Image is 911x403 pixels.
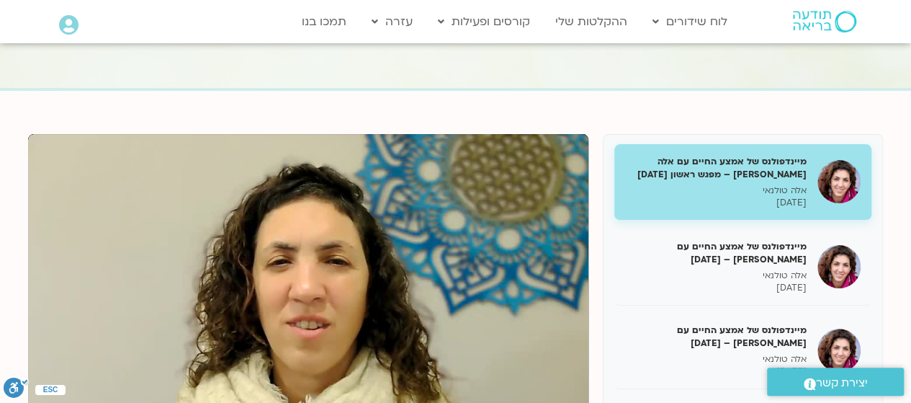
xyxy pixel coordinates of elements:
a: ההקלטות שלי [548,8,634,35]
img: תודעה בריאה [793,11,856,32]
span: בהנחיית [747,21,812,47]
p: אלה טולנאי [625,185,807,197]
a: יצירת קשר [767,368,904,396]
img: מיינדפולנס של אמצע החיים עם אלה טולנאי – 17/03/25 [817,245,861,288]
p: [DATE] [625,282,807,294]
p: [DATE] [625,197,807,209]
p: אלה טולנאי [625,270,807,282]
h5: מיינדפולנס של אמצע החיים עם [PERSON_NAME] – [DATE] [625,324,807,350]
h5: מיינדפולנס של אמצע החיים עם [PERSON_NAME] – [DATE] [625,240,807,266]
a: קורסים ופעילות [431,8,537,35]
img: מיינדפולנס של אמצע החיים עם אלה טולנאי – 24/03/25 [817,329,861,372]
h5: מיינדפולנס של אמצע החיים עם אלה [PERSON_NAME] – מפגש ראשון [DATE] [625,155,807,181]
img: מיינדפולנס של אמצע החיים עם אלה טולנאי – מפגש ראשון 10/03/25 [817,160,861,203]
a: עזרה [364,8,420,35]
span: יצירת קשר [816,373,868,393]
p: [DATE] [625,366,807,378]
p: אלה טולנאי [625,353,807,366]
a: לוח שידורים [645,8,735,35]
a: תמכו בנו [295,8,354,35]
